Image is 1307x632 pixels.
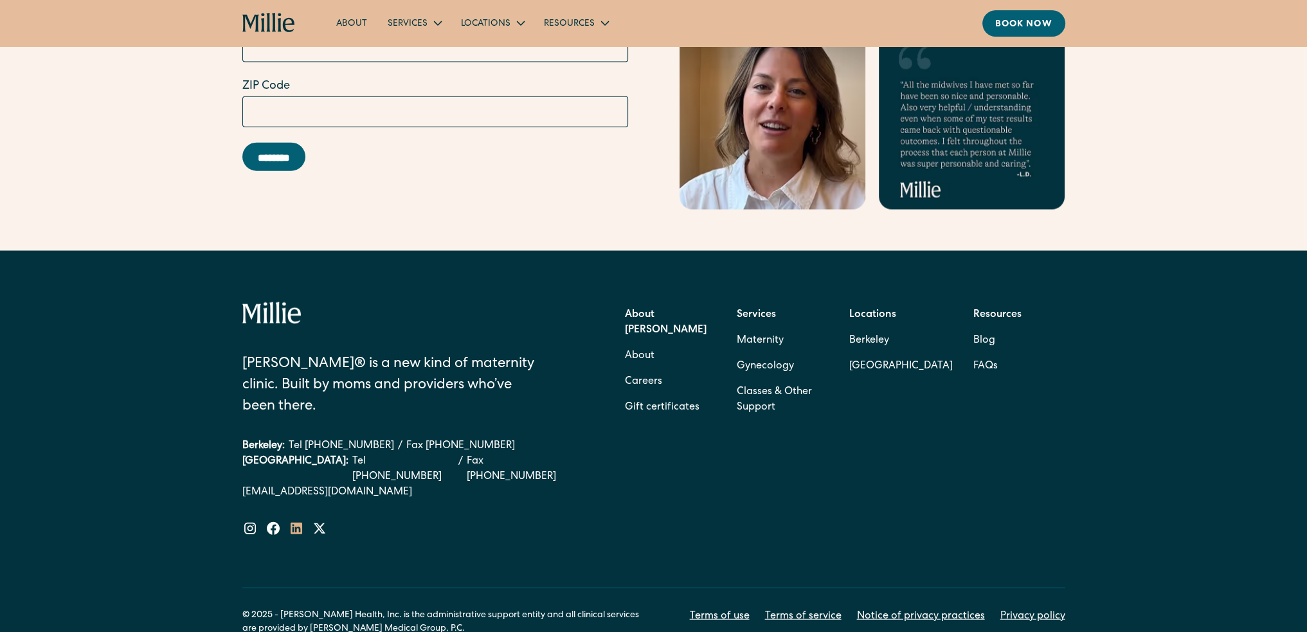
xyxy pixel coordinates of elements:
[242,485,573,500] a: [EMAIL_ADDRESS][DOMAIN_NAME]
[451,12,534,33] div: Locations
[326,12,377,33] a: About
[534,12,618,33] div: Resources
[398,438,402,454] div: /
[625,310,707,336] strong: About [PERSON_NAME]
[242,354,545,418] div: [PERSON_NAME]® is a new kind of maternity clinic. Built by moms and providers who’ve been there.
[289,438,394,454] a: Tel [PHONE_NUMBER]
[625,343,654,369] a: About
[737,310,776,320] strong: Services
[765,609,842,624] a: Terms of service
[690,609,750,624] a: Terms of use
[467,454,572,485] a: Fax [PHONE_NUMBER]
[242,438,285,454] div: Berkeley:
[973,310,1022,320] strong: Resources
[544,17,595,31] div: Resources
[995,18,1052,32] div: Book now
[388,17,428,31] div: Services
[737,328,784,354] a: Maternity
[849,354,953,379] a: [GEOGRAPHIC_DATA]
[973,328,995,354] a: Blog
[352,454,455,485] a: Tel [PHONE_NUMBER]
[625,369,662,395] a: Careers
[625,395,699,420] a: Gift certificates
[458,454,463,485] div: /
[973,354,998,379] a: FAQs
[242,13,296,33] a: home
[1000,609,1065,624] a: Privacy policy
[737,379,829,420] a: Classes & Other Support
[849,328,953,354] a: Berkeley
[242,78,628,95] label: ZIP Code
[377,12,451,33] div: Services
[857,609,985,624] a: Notice of privacy practices
[461,17,510,31] div: Locations
[982,10,1065,37] a: Book now
[737,354,794,379] a: Gynecology
[406,438,515,454] a: Fax [PHONE_NUMBER]
[242,454,348,485] div: [GEOGRAPHIC_DATA]:
[849,310,896,320] strong: Locations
